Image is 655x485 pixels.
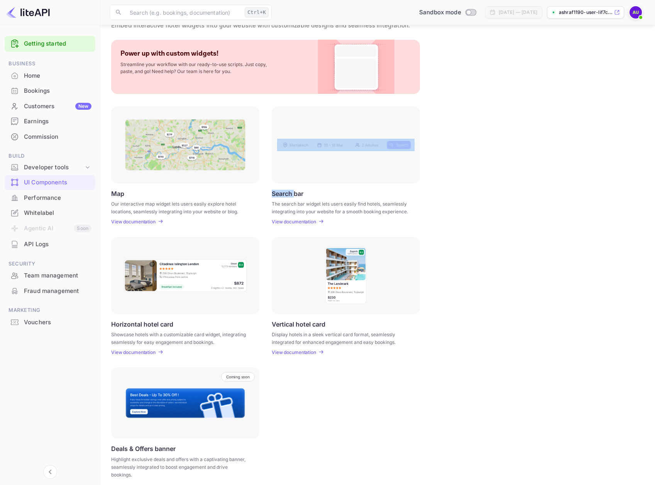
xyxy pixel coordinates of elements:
[5,315,95,330] div: Vouchers
[272,320,325,328] p: Vertical hotel card
[75,103,91,110] div: New
[272,349,316,355] p: View documentation
[499,9,537,16] div: [DATE] — [DATE]
[111,331,250,345] p: Showcase hotels with a customizable card widget, integrating seamlessly for easy engagement and b...
[325,247,367,305] img: Vertical hotel card Frame
[111,190,124,197] p: Map
[272,219,318,225] a: View documentation
[24,87,91,95] div: Bookings
[125,119,245,170] img: Map Frame
[111,200,250,214] p: Our interactive map widget lets users easily explore hotel locations, seamlessly integrating into...
[416,8,479,17] div: Switch to Production mode
[5,175,95,190] div: UI Components
[5,260,95,268] span: Security
[5,114,95,129] div: Earnings
[277,139,415,151] img: Search Frame
[5,191,95,205] a: Performance
[559,9,613,16] p: ashraf1190-user-lif7c....
[24,39,91,48] a: Getting started
[125,5,242,20] input: Search (e.g. bookings, documentation)
[111,320,173,328] p: Horizontal hotel card
[419,8,461,17] span: Sandbox mode
[24,287,91,296] div: Fraud management
[226,374,250,379] p: Coming soon
[24,318,91,327] div: Vouchers
[272,349,318,355] a: View documentation
[5,36,95,52] div: Getting started
[5,114,95,128] a: Earnings
[5,268,95,283] div: Team management
[120,49,218,58] p: Power up with custom widgets!
[24,271,91,280] div: Team management
[125,388,245,419] img: Banner Frame
[5,60,95,68] span: Business
[43,465,57,479] button: Collapse navigation
[245,7,269,17] div: Ctrl+K
[272,219,316,225] p: View documentation
[24,133,91,141] div: Commission
[24,117,91,126] div: Earnings
[24,209,91,218] div: Whitelabel
[111,456,250,479] p: Highlight exclusive deals and offers with a captivating banner, seamlessly integrated to boost en...
[24,71,91,80] div: Home
[5,83,95,98] a: Bookings
[111,445,176,453] p: Deals & Offers banner
[272,190,303,197] p: Search bar
[5,161,95,174] div: Developer tools
[5,237,95,252] div: API Logs
[272,200,410,214] p: The search bar widget lets users easily find hotels, seamlessly integrating into your website for...
[24,194,91,203] div: Performance
[5,268,95,282] a: Team management
[630,6,642,19] img: Ashraf1190 User
[120,61,275,75] p: Streamline your workflow with our ready-to-use scripts. Just copy, paste, and go! Need help? Our ...
[24,178,91,187] div: UI Components
[5,175,95,189] a: UI Components
[5,237,95,251] a: API Logs
[111,349,158,355] a: View documentation
[5,152,95,160] span: Build
[24,102,91,111] div: Customers
[325,40,388,94] img: Custom Widget PNG
[24,163,84,172] div: Developer tools
[5,306,95,315] span: Marketing
[5,129,95,144] a: Commission
[272,331,410,345] p: Display hotels in a sleek vertical card format, seamlessly integrated for enhanced engagement and...
[5,206,95,220] a: Whitelabel
[5,284,95,298] a: Fraud management
[5,315,95,329] a: Vouchers
[111,219,156,225] p: View documentation
[5,68,95,83] a: Home
[5,99,95,114] div: CustomersNew
[123,259,247,293] img: Horizontal hotel card Frame
[24,240,91,249] div: API Logs
[111,349,156,355] p: View documentation
[6,6,50,19] img: LiteAPI logo
[111,219,158,225] a: View documentation
[111,21,644,31] p: Embed interactive hotel widgets into your website with customizable designs and seamless integrat...
[5,99,95,113] a: CustomersNew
